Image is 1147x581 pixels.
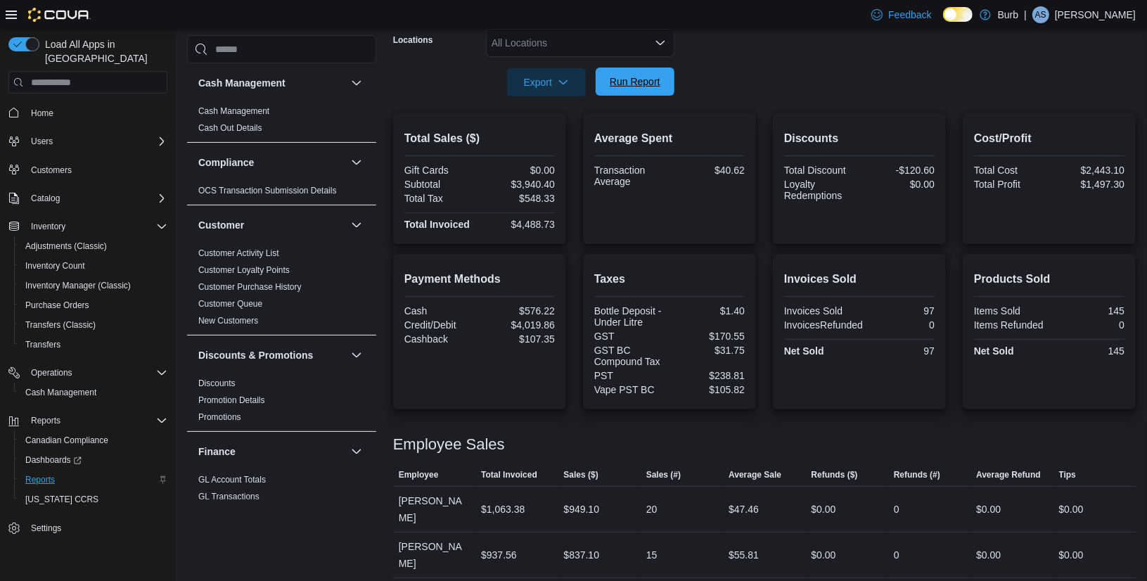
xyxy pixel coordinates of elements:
a: Customer Activity List [198,248,279,258]
span: OCS Transaction Submission Details [198,185,337,196]
div: Items Refunded [974,319,1046,331]
button: Settings [3,518,173,538]
a: Customer Loyalty Points [198,265,290,275]
div: $0.00 [482,165,555,176]
h2: Taxes [594,271,745,288]
span: Customer Purchase History [198,281,302,293]
button: Catalog [25,190,65,207]
span: AS [1035,6,1046,23]
span: Dashboards [25,454,82,466]
div: $548.33 [482,193,555,204]
span: Load All Apps in [GEOGRAPHIC_DATA] [39,37,167,65]
button: Customers [3,160,173,180]
h2: Products Sold [974,271,1124,288]
div: $1,063.38 [481,501,525,518]
span: Transfers [20,336,167,353]
a: Customers [25,162,77,179]
button: Customer [348,217,365,234]
button: Catalog [3,189,173,208]
span: Reports [25,474,55,485]
div: $4,019.86 [482,319,555,331]
span: Sales (#) [646,469,681,480]
button: Inventory [3,217,173,236]
span: Reports [20,471,167,488]
a: Customer Purchase History [198,282,302,292]
span: Refunds (#) [894,469,940,480]
h2: Cost/Profit [974,130,1124,147]
div: 0 [1052,319,1124,331]
span: Canadian Compliance [25,435,108,446]
span: Cash Management [198,106,269,117]
button: Cash Management [348,75,365,91]
div: Customer [187,245,376,335]
span: Inventory Count [20,257,167,274]
div: $0.00 [976,547,1001,563]
span: Employee [399,469,439,480]
span: Inventory Count [25,260,85,272]
div: Transaction Average [594,165,667,187]
button: Purchase Orders [14,295,173,315]
a: Dashboards [20,452,87,468]
a: Inventory Count [20,257,91,274]
span: GL Account Totals [198,474,266,485]
strong: Total Invoiced [404,219,470,230]
span: Customer Activity List [198,248,279,259]
div: 0 [894,501,899,518]
span: Inventory Manager (Classic) [20,277,167,294]
span: Operations [31,367,72,378]
div: Items Sold [974,305,1046,317]
div: [PERSON_NAME] [393,532,475,577]
a: Cash Management [20,384,102,401]
div: $170.55 [672,331,745,342]
span: Washington CCRS [20,491,167,508]
span: Transfers (Classic) [25,319,96,331]
h3: Cash Management [198,76,286,90]
button: Users [3,132,173,151]
a: New Customers [198,316,258,326]
a: Discounts [198,378,236,388]
button: Reports [25,412,66,429]
div: $1.40 [672,305,745,317]
nav: Complex example [8,96,167,575]
button: Reports [14,470,173,490]
span: Settings [31,523,61,534]
div: PST [594,370,667,381]
p: Burb [998,6,1019,23]
span: Customers [25,161,167,179]
button: Canadian Compliance [14,430,173,450]
button: Compliance [198,155,345,170]
button: Transfers (Classic) [14,315,173,335]
h3: Employee Sales [393,436,505,453]
button: Transfers [14,335,173,355]
h3: Discounts & Promotions [198,348,313,362]
a: Customer Queue [198,299,262,309]
label: Locations [393,34,433,46]
span: Sales ($) [563,469,598,480]
div: Invoices Sold [784,305,857,317]
span: [US_STATE] CCRS [25,494,98,505]
span: Transfers [25,339,60,350]
span: Refunds ($) [812,469,858,480]
h3: Finance [198,445,236,459]
div: Compliance [187,182,376,205]
div: Vape PST BC [594,384,667,395]
span: Average Sale [729,469,781,480]
span: Customer Loyalty Points [198,264,290,276]
button: Run Report [596,68,674,96]
div: 97 [862,305,935,317]
span: Catalog [25,190,167,207]
a: OCS Transaction Submission Details [198,186,337,196]
button: [US_STATE] CCRS [14,490,173,509]
div: 145 [1052,345,1124,357]
div: Bottle Deposit - Under Litre [594,305,667,328]
button: Finance [198,445,345,459]
span: Users [31,136,53,147]
a: Transfers [20,336,66,353]
span: Inventory [31,221,65,232]
div: $0.00 [1059,501,1084,518]
div: [PERSON_NAME] [393,487,475,532]
div: $47.46 [729,501,759,518]
a: Settings [25,520,67,537]
button: Inventory Count [14,256,173,276]
div: GST BC Compound Tax [594,345,667,367]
